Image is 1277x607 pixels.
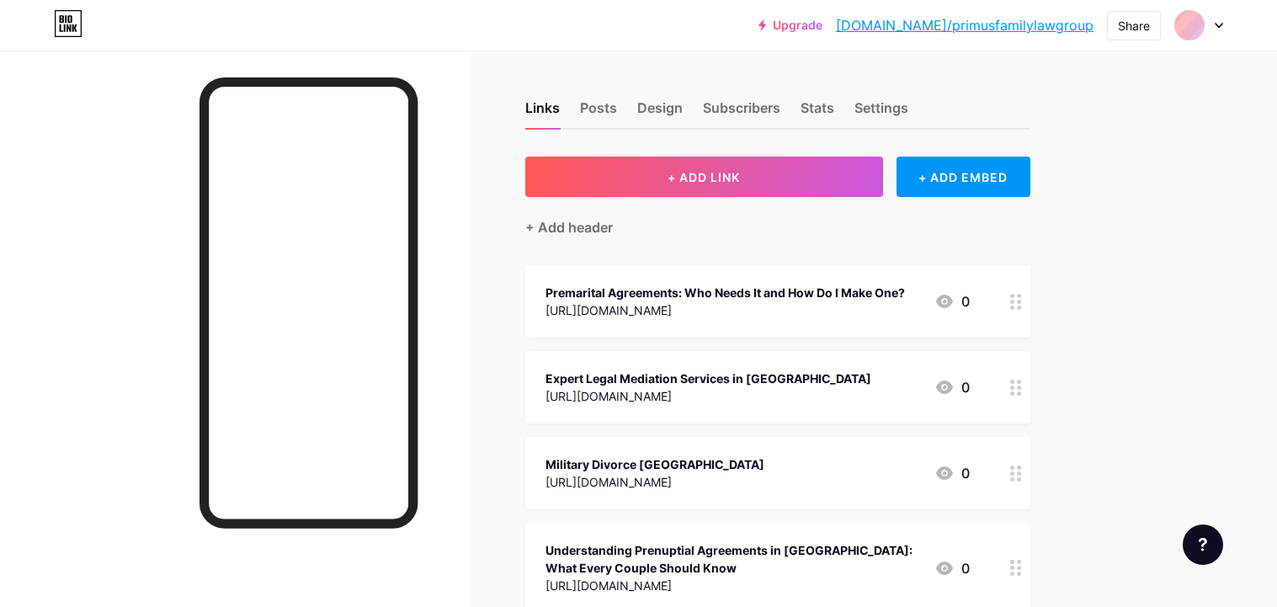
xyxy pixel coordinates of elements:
[545,473,764,491] div: [URL][DOMAIN_NAME]
[934,558,970,578] div: 0
[897,157,1030,197] div: + ADD EMBED
[1118,17,1150,35] div: Share
[758,19,822,32] a: Upgrade
[934,377,970,397] div: 0
[934,463,970,483] div: 0
[580,98,617,128] div: Posts
[801,98,834,128] div: Stats
[525,157,883,197] button: + ADD LINK
[545,301,905,319] div: [URL][DOMAIN_NAME]
[934,291,970,311] div: 0
[545,455,764,473] div: Military Divorce [GEOGRAPHIC_DATA]
[545,577,921,594] div: [URL][DOMAIN_NAME]
[854,98,908,128] div: Settings
[703,98,780,128] div: Subscribers
[836,15,1093,35] a: [DOMAIN_NAME]/primusfamilylawgroup
[545,284,905,301] div: Premarital Agreements: Who Needs It and How Do I Make One?
[525,98,560,128] div: Links
[668,170,740,184] span: + ADD LINK
[545,370,871,387] div: Expert Legal Mediation Services in [GEOGRAPHIC_DATA]
[545,387,871,405] div: [URL][DOMAIN_NAME]
[637,98,683,128] div: Design
[525,217,613,237] div: + Add header
[545,541,921,577] div: Understanding Prenuptial Agreements in [GEOGRAPHIC_DATA]: What Every Couple Should Know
